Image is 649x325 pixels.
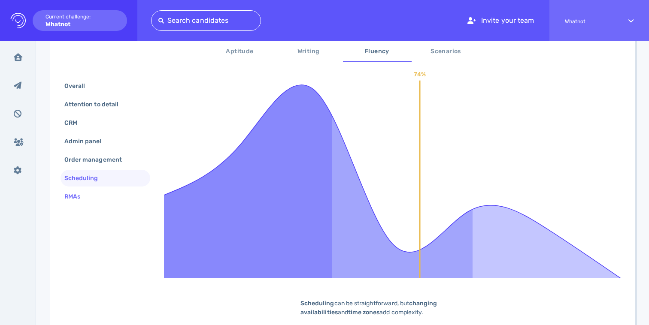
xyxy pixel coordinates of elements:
[565,18,613,24] span: Whatnot
[63,172,109,184] div: Scheduling
[300,300,334,307] b: Scheduling
[63,117,88,129] div: CRM
[211,46,269,57] span: Aptitude
[348,309,380,316] b: time zones
[414,71,426,78] text: 74%
[63,80,95,92] div: Overall
[63,135,112,147] div: Admin panel
[63,153,132,166] div: Order management
[63,190,91,203] div: RMAs
[348,46,406,57] span: Fluency
[287,299,502,317] div: can be straightforward, but and add complexity.
[279,46,338,57] span: Writing
[63,98,129,111] div: Attention to detail
[417,46,475,57] span: Scenarios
